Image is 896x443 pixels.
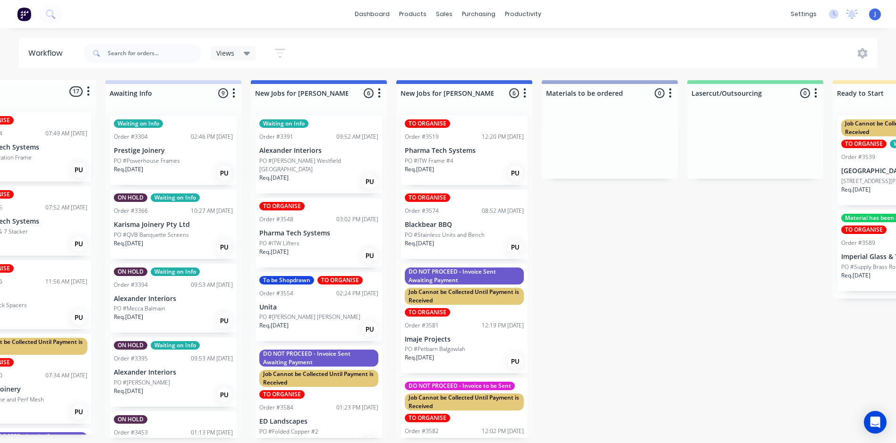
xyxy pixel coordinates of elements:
div: Order #3554 [259,289,293,298]
div: 02:46 PM [DATE] [191,133,233,141]
div: ON HOLD [114,193,147,202]
span: Views [216,48,234,58]
input: Search for orders... [108,44,201,63]
div: Order #3391 [259,133,293,141]
p: Prestige Joinery [114,147,233,155]
div: Order #3548 [259,215,293,224]
p: Blackbear BBQ [405,221,524,229]
div: purchasing [457,7,500,21]
div: PU [362,322,377,337]
div: PU [217,166,232,181]
div: Waiting on InfoOrder #330402:46 PM [DATE]Prestige JoineryPO #Powerhouse FramesReq.[DATE]PU [110,116,237,185]
div: PU [71,310,86,325]
p: Req. [DATE] [259,248,289,256]
div: Order #3582 [405,427,439,435]
p: Unita [259,303,378,311]
div: Order #3584 [259,403,293,412]
div: Order #3304 [114,133,148,141]
div: TO ORGANISE [405,308,450,317]
p: Karisma Joinery Pty Ltd [114,221,233,229]
p: Pharma Tech Systems [405,147,524,155]
div: Job Cannot be Collected Until Payment is Received [405,288,524,305]
a: dashboard [350,7,394,21]
div: 11:56 AM [DATE] [45,277,87,286]
p: PO #[PERSON_NAME] Westfield [GEOGRAPHIC_DATA] [259,157,378,174]
div: Order #3366 [114,207,148,215]
div: Order #3453 [114,428,148,437]
p: Imaje Projects [405,335,524,343]
div: ON HOLDWaiting on InfoOrder #336610:27 AM [DATE]Karisma Joinery Pty LtdPO #QVB Banquette ScreensR... [110,190,237,259]
div: 09:53 AM [DATE] [191,354,233,363]
div: TO ORGANISEOrder #351912:20 PM [DATE]Pharma Tech SystemsPO #ITW Frame #4Req.[DATE]PU [401,116,528,185]
div: PU [217,240,232,255]
div: ON HOLD [114,267,147,276]
p: PO #[PERSON_NAME] [114,378,170,387]
p: PO #Stainless Units and Bench [405,231,485,239]
div: Order #3539 [841,153,875,161]
div: TO ORGANISEOrder #357408:52 AM [DATE]Blackbear BBQPO #Stainless Units and BenchReq.[DATE]PU [401,190,528,259]
p: PO #Mecca Balmain [114,304,165,313]
div: ON HOLDWaiting on InfoOrder #339409:53 AM [DATE]Alexander InteriorsPO #Mecca BalmainReq.[DATE]PU [110,264,237,333]
div: PU [217,313,232,328]
div: Job Cannot be Collected Until Payment is Received [405,393,524,410]
div: 12:20 PM [DATE] [482,133,524,141]
p: Alexander Interiors [259,147,378,155]
div: 07:49 AM [DATE] [45,129,87,138]
div: Order #3395 [114,354,148,363]
div: Waiting on Info [151,267,200,276]
div: settings [786,7,821,21]
div: Waiting on Info [114,119,163,128]
p: Pharma Tech Systems [259,229,378,237]
p: Req. [DATE] [405,353,434,362]
div: TO ORGANISE [841,140,887,148]
div: To be ShopdrawnTO ORGANISEOrder #355402:24 PM [DATE]UnitaPO #[PERSON_NAME] [PERSON_NAME]Req.[DATE]PU [256,272,382,342]
p: PO #ITW Lifters [259,239,299,248]
div: Open Intercom Messenger [864,411,887,434]
div: 12:19 PM [DATE] [482,321,524,330]
div: 07:34 AM [DATE] [45,371,87,380]
div: DO NOT PROCEED - Invoice Sent Awaiting Payment [259,350,378,367]
div: Waiting on Info [259,119,308,128]
div: Order #3589 [841,239,875,247]
p: Req. [DATE] [114,165,143,174]
div: 07:52 AM [DATE] [45,203,87,212]
div: productivity [500,7,546,21]
div: Order #3581 [405,321,439,330]
div: DO NOT PROCEED - Invoice Sent Awaiting Payment [405,267,524,284]
p: Req. [DATE] [114,387,143,395]
div: products [394,7,431,21]
div: Waiting on Info [151,341,200,350]
div: TO ORGANISE [317,276,363,284]
div: PU [508,354,523,369]
div: TO ORGANISE [841,226,887,234]
div: TO ORGANISE [259,202,305,210]
div: 10:27 AM [DATE] [191,207,233,215]
p: Alexander Interiors [114,368,233,376]
div: 09:53 AM [DATE] [191,281,233,289]
div: Waiting on Info [151,193,200,202]
div: ON HOLDWaiting on InfoOrder #339509:53 AM [DATE]Alexander InteriorsPO #[PERSON_NAME]Req.[DATE]PU [110,337,237,407]
p: PO #[PERSON_NAME] [PERSON_NAME] [259,313,360,321]
div: Job Cannot be Collected Until Payment is Received [259,370,378,387]
div: PU [362,248,377,263]
div: Order #3519 [405,133,439,141]
p: Req. [DATE] [405,165,434,174]
div: TO ORGANISE [405,414,450,422]
div: PU [71,236,86,251]
div: PU [71,162,86,177]
div: Order #3394 [114,281,148,289]
div: 01:23 PM [DATE] [336,403,378,412]
div: PU [508,240,523,255]
div: PU [362,174,377,189]
p: PO #ITW Frame #4 [405,157,453,165]
img: Factory [17,7,31,21]
div: ON HOLD [114,341,147,350]
div: TO ORGANISE [405,193,450,202]
p: ED Landscapes [259,418,378,426]
div: Waiting on InfoOrder #339109:52 AM [DATE]Alexander InteriorsPO #[PERSON_NAME] Westfield [GEOGRAPH... [256,116,382,193]
div: 09:52 AM [DATE] [336,133,378,141]
p: Req. [DATE] [405,239,434,248]
p: PO #Powerhouse Frames [114,157,180,165]
div: TO ORGANISEOrder #354803:02 PM [DATE]Pharma Tech SystemsPO #ITW LiftersReq.[DATE]PU [256,198,382,267]
div: 08:52 AM [DATE] [482,207,524,215]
